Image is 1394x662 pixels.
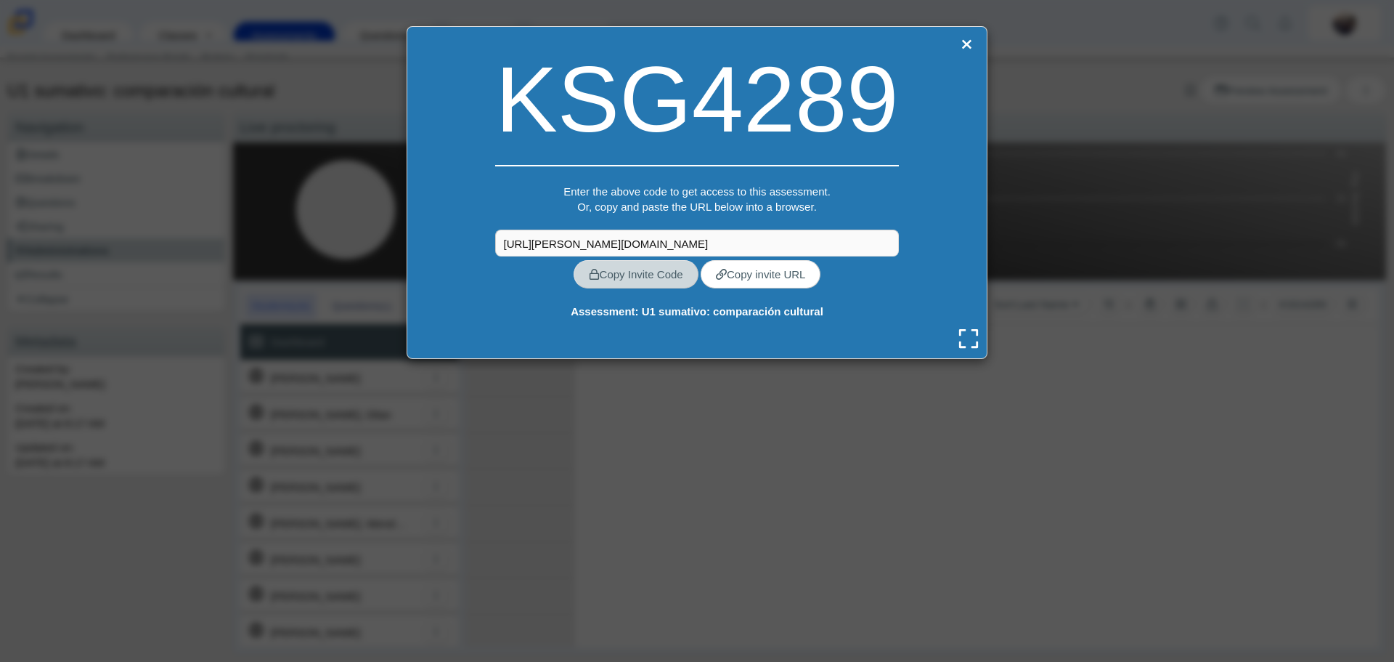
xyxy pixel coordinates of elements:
a: Copy Invite Code [574,260,698,288]
div: KSG4289 [495,34,898,164]
a: Close [957,34,976,55]
a: Copy invite URL [701,260,820,288]
div: Enter the above code to get access to this assessment. Or, copy and paste the URL below into a br... [495,184,898,230]
b: Assessment: U1 sumativo: comparación cultural [571,305,823,318]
